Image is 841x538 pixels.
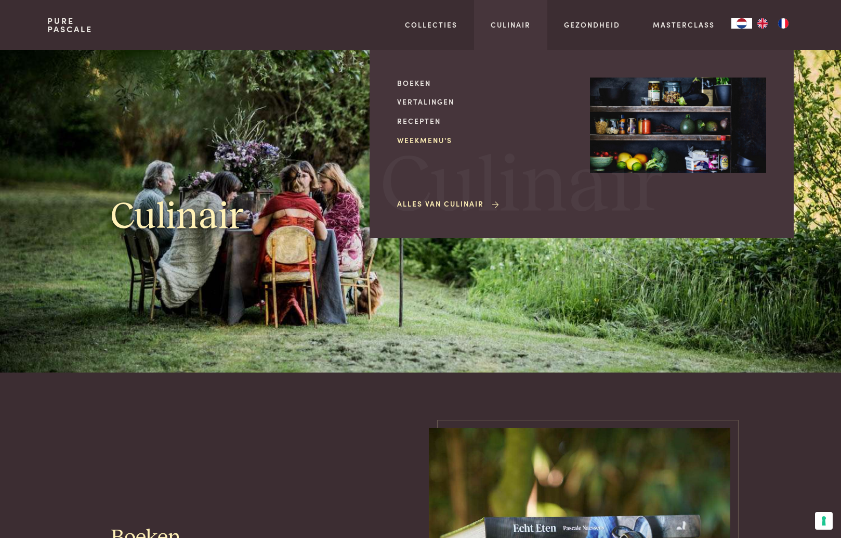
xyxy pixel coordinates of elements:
[773,18,794,29] a: FR
[397,198,501,209] a: Alles van Culinair
[397,78,573,88] a: Boeken
[111,194,243,240] h1: Culinair
[47,17,93,33] a: PurePascale
[380,147,663,227] span: Culinair
[397,116,573,126] a: Recepten
[653,19,715,30] a: Masterclass
[491,19,531,30] a: Culinair
[731,18,752,29] a: NL
[397,96,573,107] a: Vertalingen
[590,78,766,173] img: Culinair
[564,19,620,30] a: Gezondheid
[752,18,773,29] a: EN
[752,18,794,29] ul: Language list
[397,135,573,146] a: Weekmenu's
[815,512,833,530] button: Uw voorkeuren voor toestemming voor trackingtechnologieën
[405,19,457,30] a: Collecties
[731,18,794,29] aside: Language selected: Nederlands
[731,18,752,29] div: Language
